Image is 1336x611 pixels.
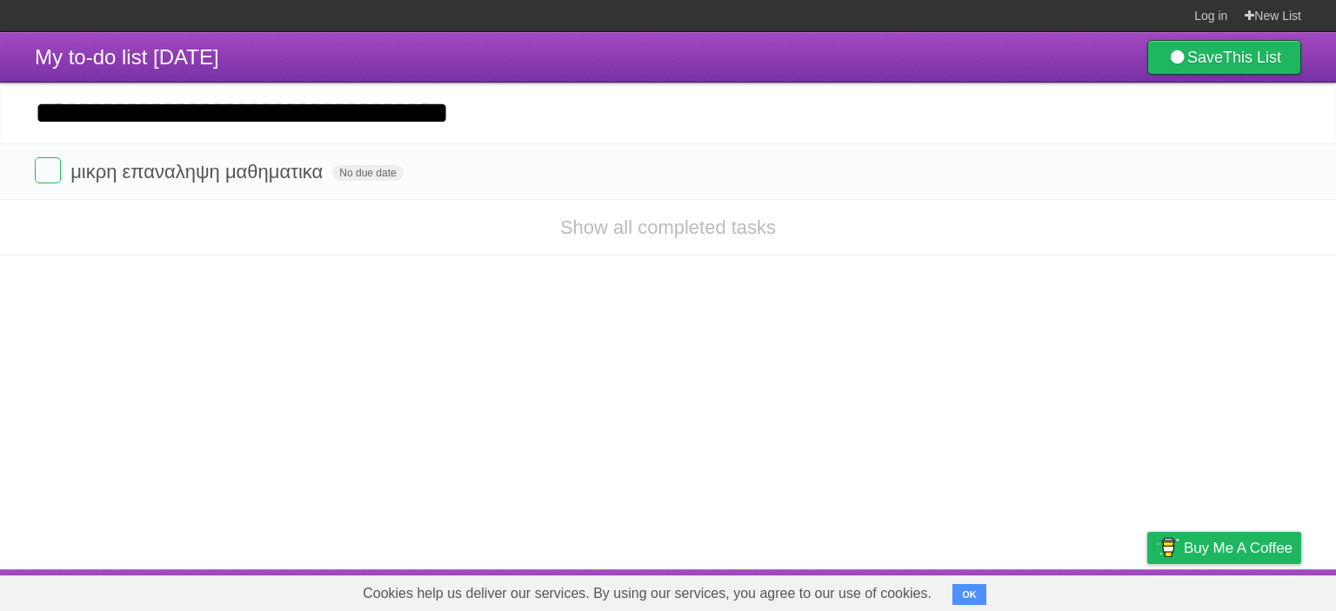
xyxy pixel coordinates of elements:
[1065,574,1104,607] a: Terms
[1147,532,1301,564] a: Buy me a coffee
[1184,533,1293,563] span: Buy me a coffee
[332,165,403,181] span: No due date
[560,216,776,238] a: Show all completed tasks
[1223,49,1281,66] b: This List
[345,576,949,611] span: Cookies help us deliver our services. By using our services, you agree to our use of cookies.
[916,574,952,607] a: About
[70,161,327,183] span: μικρη επαναληψη μαθηματικα
[35,45,219,69] span: My to-do list [DATE]
[1125,574,1170,607] a: Privacy
[1156,533,1179,562] img: Buy me a coffee
[1192,574,1301,607] a: Suggest a feature
[952,584,986,605] button: OK
[973,574,1044,607] a: Developers
[35,157,61,183] label: Done
[1147,40,1301,75] a: SaveThis List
